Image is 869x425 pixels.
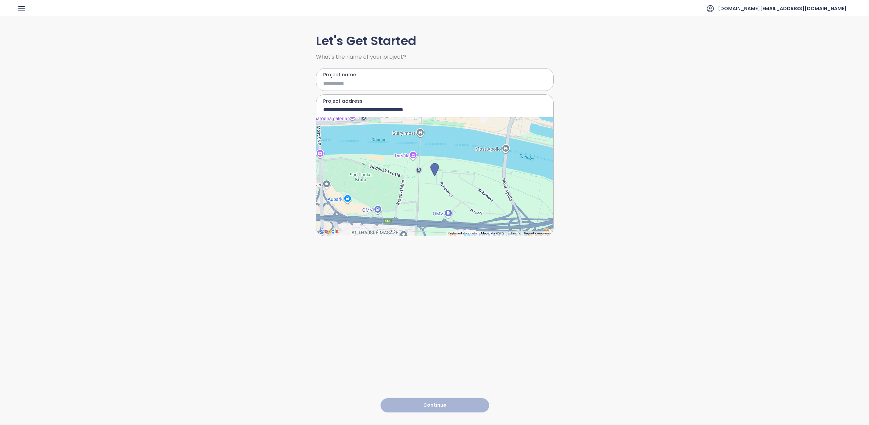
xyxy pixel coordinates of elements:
[318,227,340,236] a: Open this area in Google Maps (opens a new window)
[318,227,340,236] img: Google
[524,231,551,235] a: Report a map error
[323,97,547,105] label: Project address
[481,231,506,235] span: Map data ©2025
[323,71,547,78] label: Project name
[448,231,477,236] button: Keyboard shortcuts
[316,32,554,51] h1: Let's Get Started
[511,231,520,235] a: Terms (opens in new tab)
[381,398,489,413] button: Continue
[718,0,847,17] span: [DOMAIN_NAME][EMAIL_ADDRESS][DOMAIN_NAME]
[316,54,554,60] span: What's the name of your project?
